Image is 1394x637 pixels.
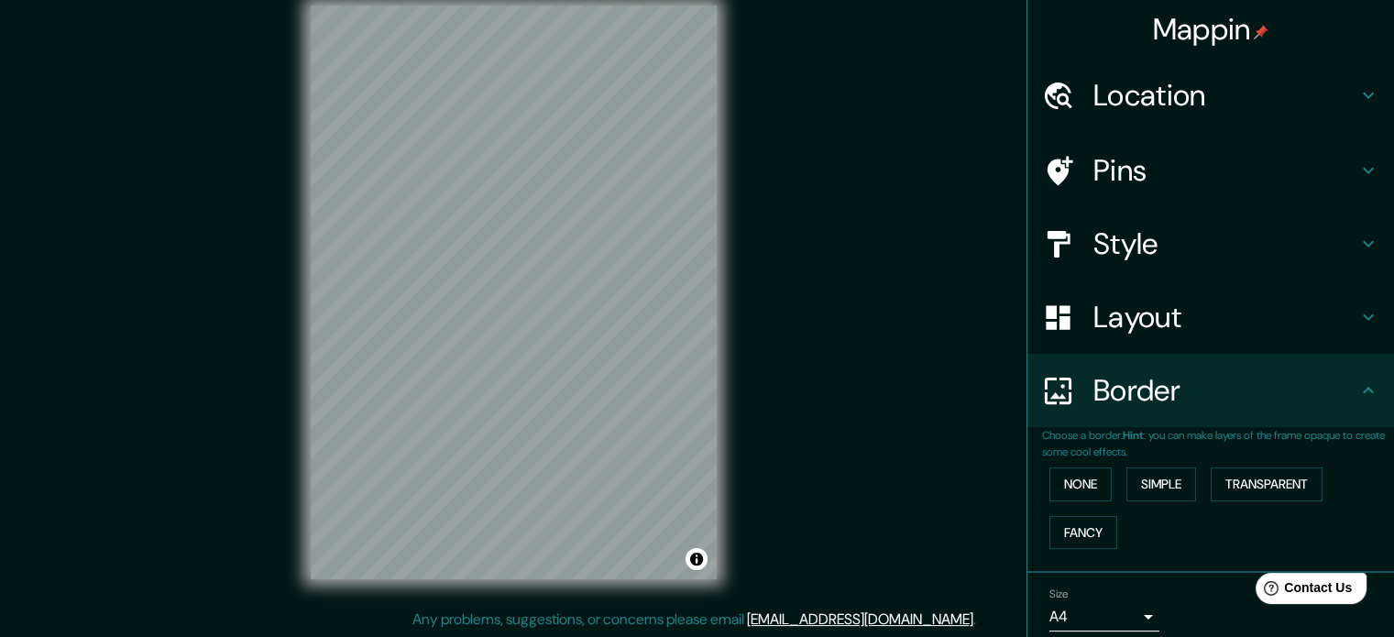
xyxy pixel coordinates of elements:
p: Choose a border. : you can make layers of the frame opaque to create some cool effects. [1042,427,1394,460]
label: Size [1049,587,1069,602]
div: . [979,609,982,631]
button: Transparent [1211,467,1323,501]
b: Hint [1123,428,1144,443]
a: [EMAIL_ADDRESS][DOMAIN_NAME] [747,610,973,629]
div: . [976,609,979,631]
canvas: Map [311,5,717,579]
h4: Layout [1093,299,1357,335]
button: None [1049,467,1112,501]
h4: Style [1093,225,1357,262]
div: Style [1027,207,1394,280]
img: pin-icon.png [1254,25,1268,39]
div: Location [1027,59,1394,132]
button: Toggle attribution [686,548,708,570]
p: Any problems, suggestions, or concerns please email . [412,609,976,631]
div: Layout [1027,280,1394,354]
div: Pins [1027,134,1394,207]
button: Simple [1126,467,1196,501]
iframe: Help widget launcher [1231,566,1374,617]
h4: Border [1093,372,1357,409]
h4: Location [1093,77,1357,114]
h4: Pins [1093,152,1357,189]
div: Border [1027,354,1394,427]
h4: Mappin [1153,11,1269,48]
div: A4 [1049,602,1159,632]
button: Fancy [1049,516,1117,550]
